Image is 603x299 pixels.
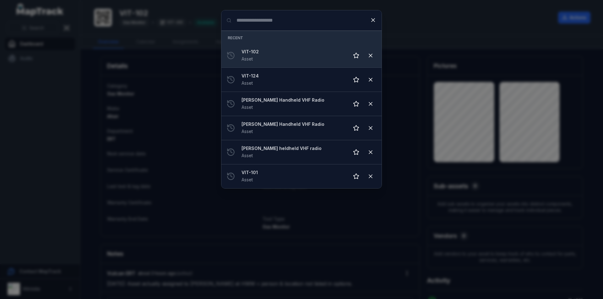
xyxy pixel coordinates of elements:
[242,97,344,103] strong: [PERSON_NAME] Handheld VHF Radio
[242,73,344,79] strong: VIT-124
[242,104,253,110] span: Asset
[242,169,344,176] strong: VIT-101
[242,80,253,86] span: Asset
[242,49,344,55] strong: VIT-102
[242,49,344,62] a: VIT-102Asset
[242,121,344,135] a: [PERSON_NAME] Handheld VHF RadioAsset
[228,35,243,40] span: Recent
[242,145,344,152] strong: [PERSON_NAME] heldheld VHF radio
[242,73,344,87] a: VIT-124Asset
[242,121,344,127] strong: [PERSON_NAME] Handheld VHF Radio
[242,153,253,158] span: Asset
[242,169,344,183] a: VIT-101Asset
[242,177,253,182] span: Asset
[242,129,253,134] span: Asset
[242,145,344,159] a: [PERSON_NAME] heldheld VHF radioAsset
[242,56,253,61] span: Asset
[242,97,344,111] a: [PERSON_NAME] Handheld VHF RadioAsset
